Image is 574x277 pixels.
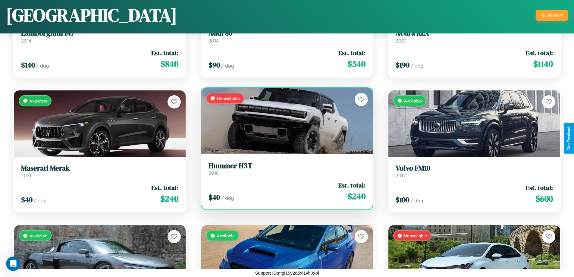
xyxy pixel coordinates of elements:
span: / day [221,195,234,201]
span: $ 40 [21,195,33,205]
span: Est. total: [151,49,178,57]
h3: Maserati Merak [21,164,178,173]
span: $ 90 [209,60,220,70]
span: Est. total: [338,181,365,190]
span: / day [34,197,46,203]
span: Available [30,98,47,103]
span: Est. total: [151,183,178,192]
h1: [GEOGRAPHIC_DATA] [6,3,177,27]
span: Available [404,98,422,103]
h3: Volvo FM10 [396,164,553,173]
span: Est. total: [338,49,365,57]
span: 2014 [21,38,31,44]
span: Unavailable [217,96,240,101]
a: Lamborghini 1472014 [21,29,178,44]
span: $ 240 [160,193,178,205]
span: Est. total: [526,183,553,192]
h3: Audi 80 [209,29,366,38]
span: 2018 [209,170,219,176]
span: $ 1140 [533,58,553,70]
span: Available [30,233,47,238]
span: 2014 [209,38,219,44]
span: 2017 [396,172,406,178]
span: $ 140 [21,60,35,70]
span: / day [36,63,49,69]
span: $ 190 [396,60,409,70]
a: Hummer H3T2018 [209,162,366,176]
a: Audi 802014 [209,29,366,44]
span: Unavailable [404,233,427,238]
a: Maserati Merak2021 [21,164,178,179]
span: $ 600 [535,193,553,205]
span: 2021 [396,38,406,44]
h3: Hummer H3T [209,162,366,170]
span: $ 40 [209,192,220,202]
h3: Lamborghini 147 [21,29,178,38]
h3: Acura RLX [396,29,553,38]
span: 2021 [21,172,31,178]
a: Volvo FM102017 [396,164,553,179]
iframe: Intercom live chat [6,257,20,271]
span: $ 540 [347,58,365,70]
span: / day [410,197,423,203]
div: Give Feedback [567,126,571,151]
button: Filters [536,10,568,21]
span: / day [221,63,234,69]
span: Available [217,233,235,238]
span: $ 100 [396,195,409,205]
div: Filters [548,12,563,18]
a: Acura RLX2021 [396,29,553,44]
span: Est. total: [526,49,553,57]
p: Support ID: mgi15y2a5xi1vh0xol [255,269,319,277]
span: $ 240 [347,190,365,202]
span: / day [411,63,423,69]
span: $ 840 [161,58,178,70]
